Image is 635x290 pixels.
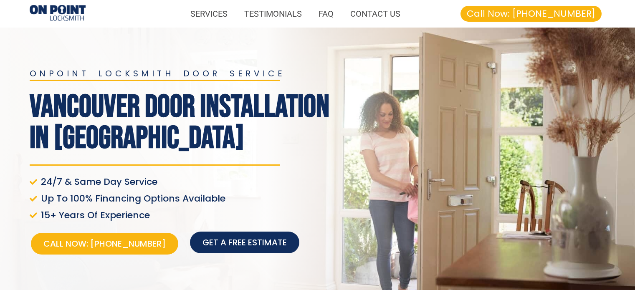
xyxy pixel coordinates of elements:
[94,4,409,23] nav: Menu
[202,237,287,248] span: Get a free estimate
[30,5,86,22] img: Residential Door Installation 1
[460,6,602,22] a: Call Now: [PHONE_NUMBER]
[467,9,595,18] span: Call Now: [PHONE_NUMBER]
[43,238,166,250] span: Call Now: [PHONE_NUMBER]
[39,176,157,188] span: 24/7 & Same Day Service
[310,4,342,23] a: FAQ
[39,193,225,204] span: Up To 100% Financing Options Available
[39,209,150,221] span: 15+ Years Of Experience
[190,232,299,253] a: Get a free estimate
[236,4,310,23] a: TESTIMONIALS
[182,4,236,23] a: SERVICES
[342,4,409,23] a: CONTACT US
[30,91,343,154] h1: vancouver Door Installation In [GEOGRAPHIC_DATA]
[31,233,178,255] a: Call Now: [PHONE_NUMBER]
[30,69,343,78] h2: onpoint locksmith door service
